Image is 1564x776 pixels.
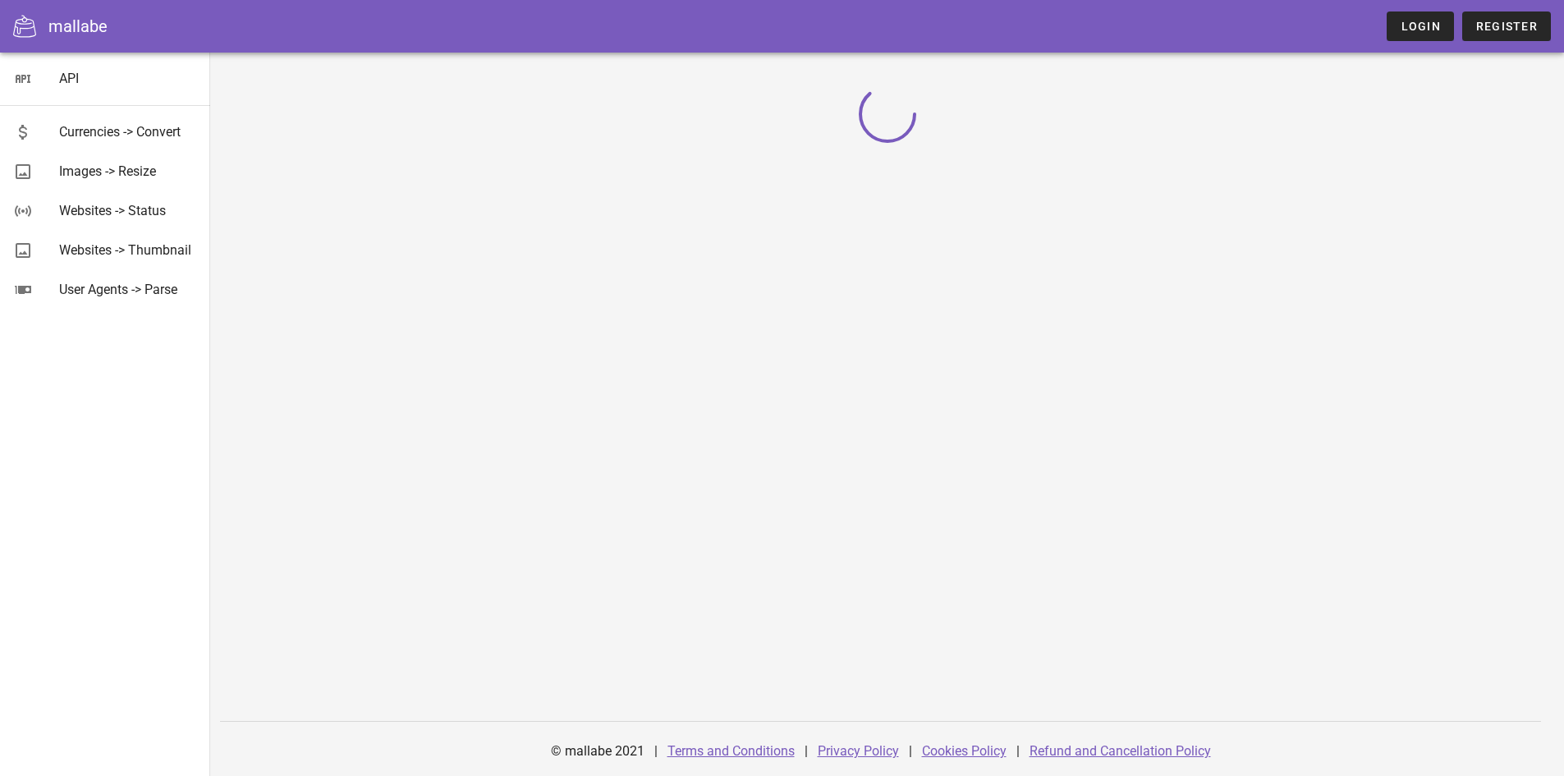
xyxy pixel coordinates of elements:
[1462,11,1551,41] a: Register
[59,203,197,218] div: Websites -> Status
[48,14,108,39] div: mallabe
[1016,732,1020,771] div: |
[59,124,197,140] div: Currencies -> Convert
[1387,11,1453,41] a: Login
[818,743,899,759] a: Privacy Policy
[1030,743,1211,759] a: Refund and Cancellation Policy
[667,743,795,759] a: Terms and Conditions
[59,71,197,86] div: API
[1475,20,1538,33] span: Register
[654,732,658,771] div: |
[59,282,197,297] div: User Agents -> Parse
[59,163,197,179] div: Images -> Resize
[922,743,1007,759] a: Cookies Policy
[1400,20,1440,33] span: Login
[59,242,197,258] div: Websites -> Thumbnail
[805,732,808,771] div: |
[909,732,912,771] div: |
[541,732,654,771] div: © mallabe 2021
